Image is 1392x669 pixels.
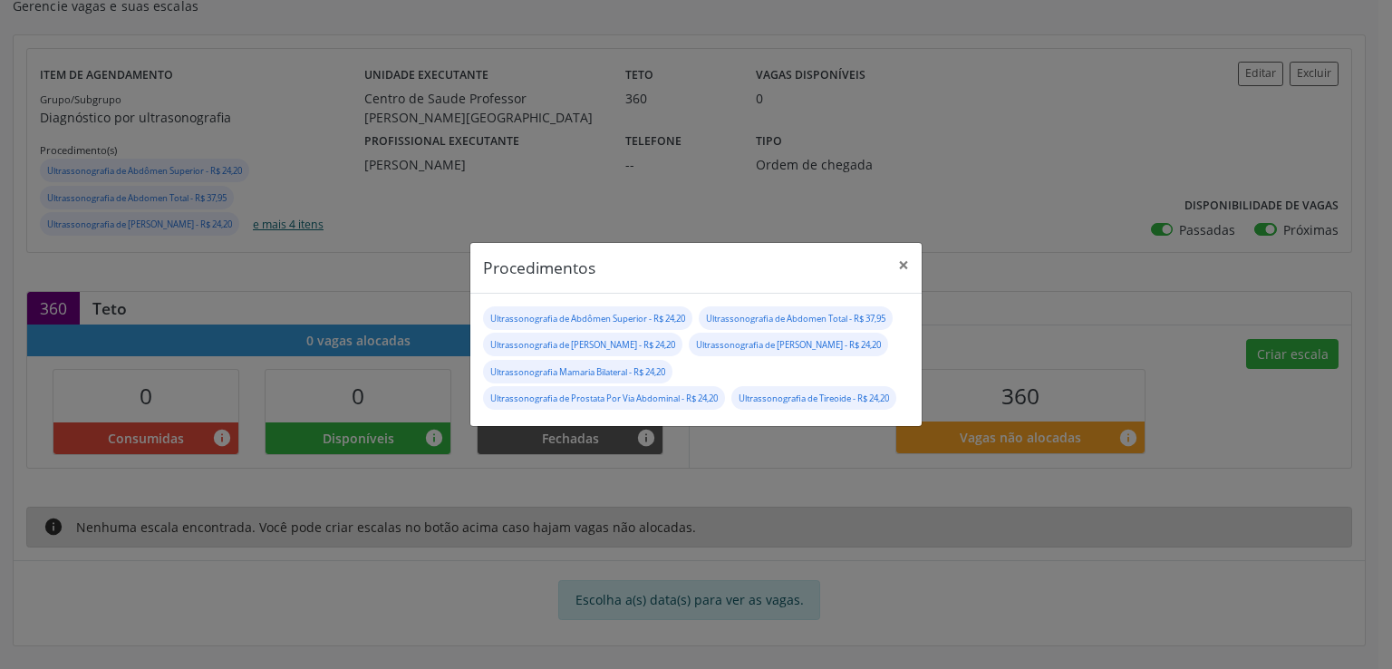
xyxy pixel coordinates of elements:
small: Ultrassonografia de Abdômen Superior - R$ 24,20 [490,313,685,325]
small: Ultrassonografia de [PERSON_NAME] - R$ 24,20 [696,339,881,351]
small: Ultrassonografia de Prostata Por Via Abdominal - R$ 24,20 [490,393,718,404]
h5: Procedimentos [483,256,595,279]
small: Ultrassonografia de Tireoide - R$ 24,20 [739,393,889,404]
small: Ultrassonografia de [PERSON_NAME] - R$ 24,20 [490,339,675,351]
small: Ultrassonografia de Abdomen Total - R$ 37,95 [706,313,885,325]
small: Ultrassonografia Mamaria Bilateral - R$ 24,20 [490,366,665,378]
button: Close [885,243,922,287]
